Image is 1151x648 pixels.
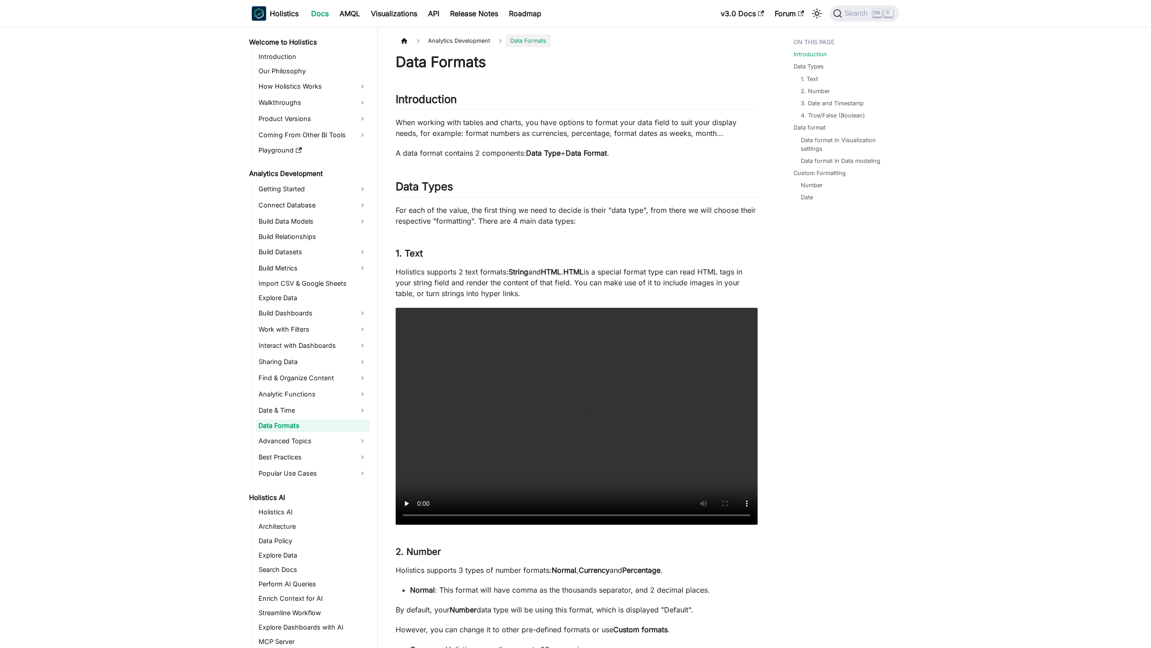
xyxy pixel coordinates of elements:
strong: Data Type [526,148,561,157]
span: Search [842,9,873,18]
a: Build Datasets [256,245,370,259]
strong: Normal [410,585,435,594]
span: Analytics Development [424,34,495,47]
a: Build Metrics [256,261,370,275]
a: Data Policy [256,535,370,547]
a: Data format [794,123,825,132]
a: 3. Date and Timestamp [801,99,864,108]
h1: Data Formats [396,53,758,71]
a: 1. Text [801,75,818,83]
a: Explore Dashboards with AI [256,621,370,634]
strong: Custom formats [613,625,668,634]
h3: 1. Text [396,248,758,259]
a: Build Relationships [256,230,370,243]
strong: Data Format [566,148,607,157]
a: Introduction [256,50,370,63]
p: A data format contains 2 components: + . [396,148,758,158]
a: Streamline Workflow [256,607,370,619]
a: Enrich Context for AI [256,592,370,605]
a: Playground [256,144,370,157]
a: HolisticsHolistics [252,6,299,21]
a: How Holistics Works [256,79,370,94]
a: Holistics AI [246,491,370,504]
span: Data Formats [506,34,551,47]
a: Explore Data [256,292,370,304]
strong: Normal [552,566,576,575]
a: Date & Time [256,403,370,418]
a: Analytics Development [246,167,370,180]
strong: Number [450,605,477,614]
h2: Introduction [396,93,758,110]
a: Number [801,181,823,189]
a: Coming From Other BI Tools [256,128,370,142]
kbd: K [884,9,893,17]
a: Date [801,193,813,202]
p: When working with tables and charts, you have options to format your data field to suit your disp... [396,117,758,139]
a: Import CSV & Google Sheets [256,277,370,290]
h3: 2. Number [396,546,758,558]
a: Release Notes [445,6,504,21]
a: Build Dashboards [256,306,370,320]
strong: Currency [579,566,610,575]
a: 4. True/False (Boolean) [801,111,865,120]
button: Switch between dark and light mode (currently light mode) [810,6,824,21]
a: Build Data Models [256,214,370,229]
strong: HTML [563,267,584,276]
a: 2. Number [801,87,830,95]
a: Data format in Visualization settings [801,136,890,153]
a: Welcome to Holistics [246,36,370,49]
video: Your browser does not support embedding video, but you can . [396,308,758,525]
a: Walkthroughs [256,95,370,110]
a: Explore Data [256,549,370,562]
a: Docs [306,6,334,21]
button: Search (Ctrl+K) [830,5,899,22]
a: Data Types [794,62,824,71]
a: Interact with Dashboards [256,338,370,353]
a: v3.0 Docs [715,6,769,21]
h2: Data Types [396,180,758,197]
a: Roadmap [504,6,547,21]
nav: Breadcrumbs [396,34,758,47]
a: Find & Organize Content [256,371,370,385]
a: Getting Started [256,182,370,196]
strong: HTML [541,267,561,276]
a: API [423,6,445,21]
a: Custom Formatting [794,169,846,177]
a: AMQL [334,6,366,21]
a: Sharing Data [256,355,370,369]
li: : This format will have comma as the thousands separator, and 2 decimal places. [410,585,758,595]
a: Search Docs [256,563,370,576]
a: Advanced Topics [256,434,370,448]
nav: Docs sidebar [243,27,378,648]
a: MCP Server [256,635,370,648]
a: Data Formats [256,419,370,432]
a: Home page [396,34,413,47]
p: By default, your data type will be using this format, which is displayed "Default". [396,604,758,615]
a: Data format in Data modeling [801,157,880,165]
p: Holistics supports 3 types of number formats: , and . [396,565,758,576]
a: Architecture [256,520,370,533]
a: Product Versions [256,112,370,126]
img: Holistics [252,6,266,21]
strong: String [509,267,528,276]
a: Popular Use Cases [256,466,370,481]
b: Holistics [270,8,299,19]
p: However, you can change it to other pre-defined formats or use . [396,624,758,635]
strong: Percentage [622,566,660,575]
p: For each of the value, the first thing we need to decide is their "data type", from there we will... [396,205,758,226]
a: Perform AI Queries [256,578,370,590]
a: Connect Database [256,198,370,212]
a: Holistics AI [256,506,370,518]
a: Introduction [794,50,827,58]
a: Best Practices [256,450,370,464]
a: Forum [769,6,809,21]
a: Our Philosophy [256,65,370,77]
a: Analytic Functions [256,387,370,401]
a: Visualizations [366,6,423,21]
p: Holistics supports 2 text formats: and . is a special format type can read HTML tags in your stri... [396,266,758,299]
a: Work with Filters [256,322,370,337]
